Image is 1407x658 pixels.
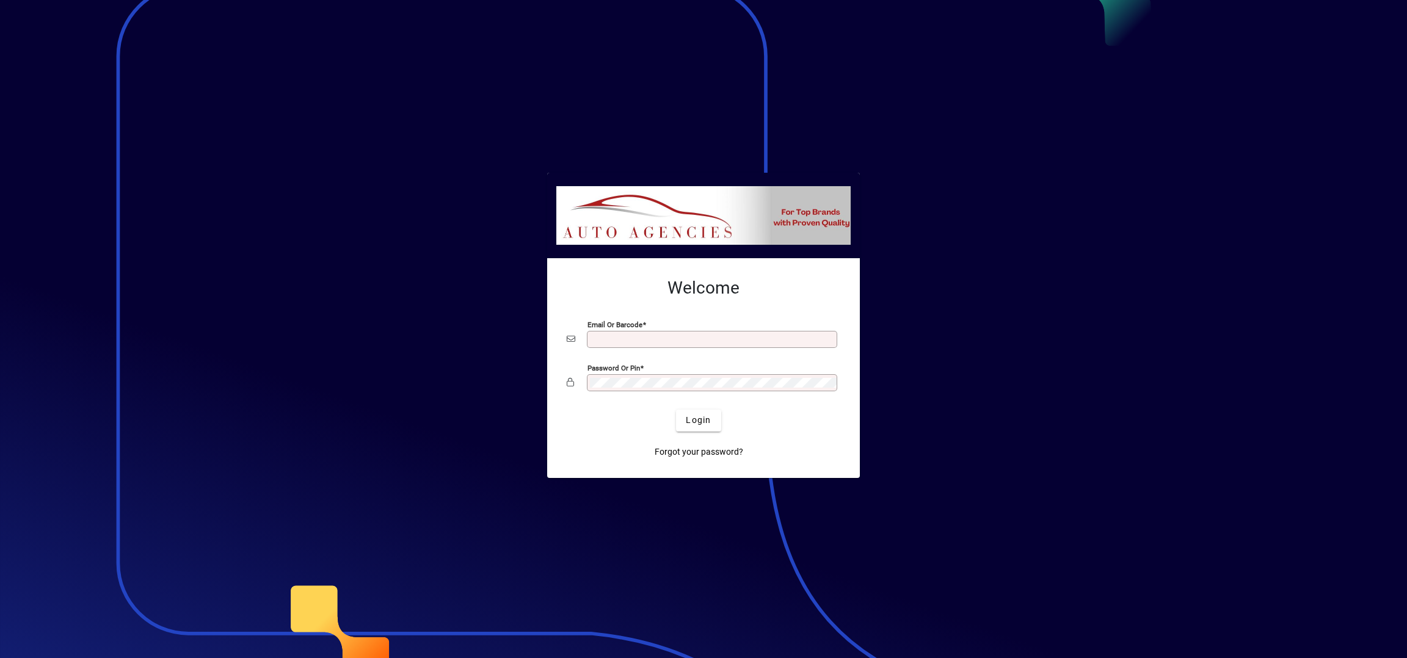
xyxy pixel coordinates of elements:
mat-label: Password or Pin [587,363,640,372]
span: Forgot your password? [655,446,743,458]
button: Login [676,410,721,432]
mat-label: Email or Barcode [587,320,642,328]
span: Login [686,414,711,427]
h2: Welcome [567,278,840,298]
a: Forgot your password? [650,441,748,463]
